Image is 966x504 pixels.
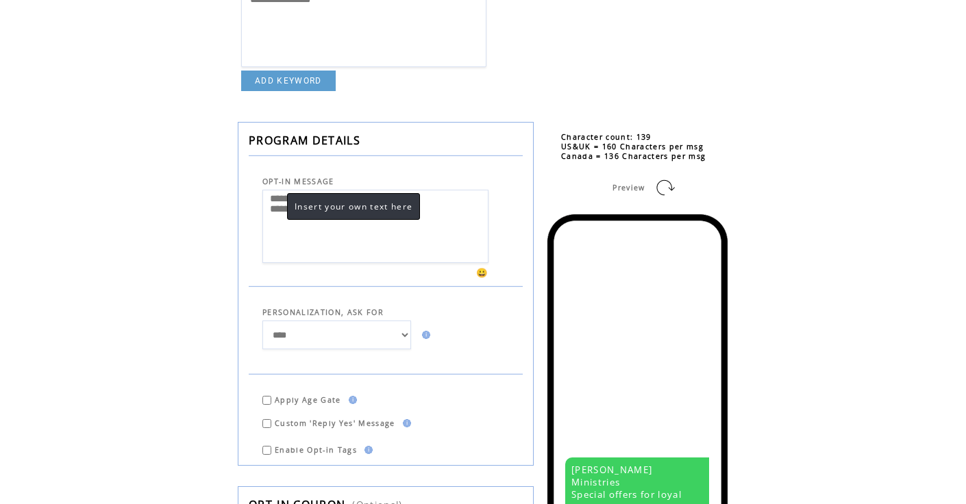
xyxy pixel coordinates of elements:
[275,418,395,428] span: Custom 'Reply Yes' Message
[561,151,706,161] span: Canada = 136 Characters per msg
[249,133,360,148] span: PROGRAM DETAILS
[295,201,412,212] span: Insert your own text here
[262,307,384,317] span: PERSONALIZATION, ASK FOR
[561,142,704,151] span: US&UK = 160 Characters per msg
[275,445,357,455] span: Enable Opt-in Tags
[275,395,341,405] span: Apply Age Gate
[476,266,488,279] span: 😀
[360,446,373,454] img: help.gif
[418,331,430,339] img: help.gif
[345,396,357,404] img: help.gif
[241,71,336,91] a: ADD KEYWORD
[561,132,652,142] span: Character count: 139
[399,419,411,427] img: help.gif
[612,183,645,192] span: Preview
[262,177,334,186] span: OPT-IN MESSAGE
